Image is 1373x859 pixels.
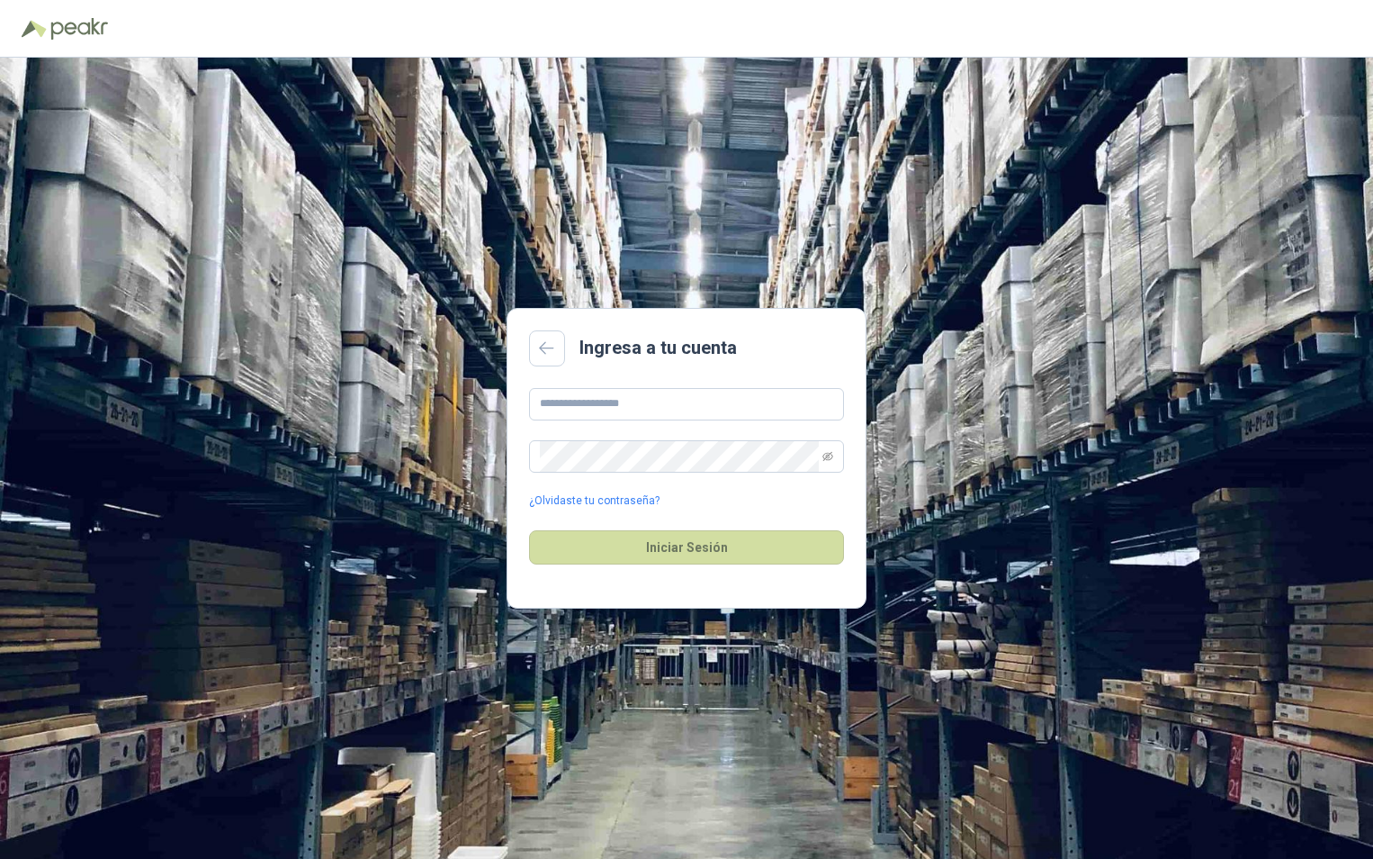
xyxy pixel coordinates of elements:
[529,493,660,510] a: ¿Olvidaste tu contraseña?
[529,530,844,565] button: Iniciar Sesión
[50,18,108,40] img: Peakr
[822,451,833,462] span: eye-invisible
[579,334,737,362] h2: Ingresa a tu cuenta
[22,20,47,38] img: Logo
